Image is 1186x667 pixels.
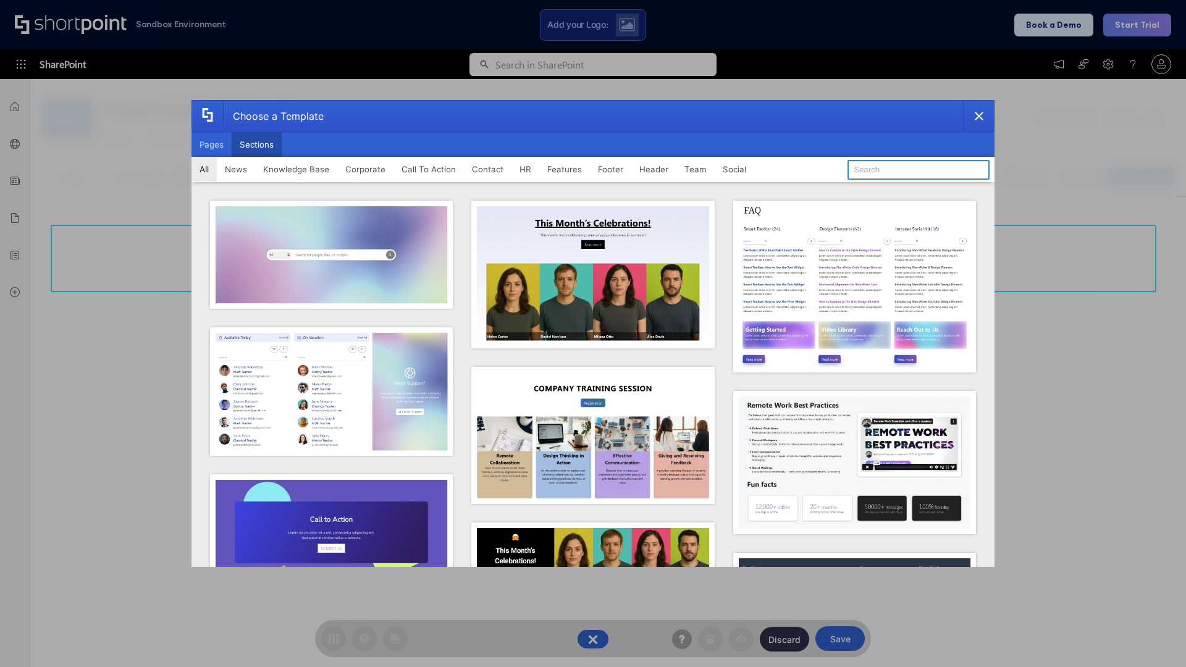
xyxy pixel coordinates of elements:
[539,157,590,182] button: Features
[847,160,990,180] input: Search
[337,157,393,182] button: Corporate
[217,157,255,182] button: News
[511,157,539,182] button: HR
[464,157,511,182] button: Contact
[223,101,324,132] div: Choose a Template
[255,157,337,182] button: Knowledge Base
[191,157,217,182] button: All
[232,132,282,157] button: Sections
[191,132,232,157] button: Pages
[676,157,715,182] button: Team
[1124,608,1186,667] iframe: Chat Widget
[590,157,631,182] button: Footer
[715,157,754,182] button: Social
[631,157,676,182] button: Header
[191,100,995,567] div: template selector
[393,157,464,182] button: Call To Action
